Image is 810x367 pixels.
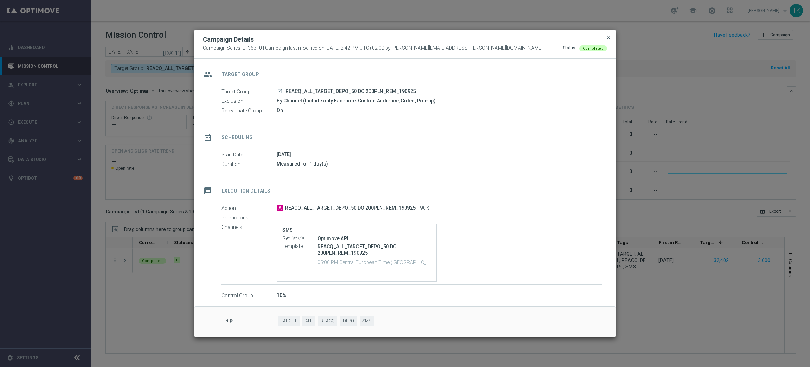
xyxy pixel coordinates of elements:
[282,243,317,250] label: Template
[221,214,277,221] label: Promotions
[221,161,277,167] label: Duration
[317,235,431,242] div: Optimove API
[201,185,214,197] i: message
[277,107,602,114] div: On
[360,316,374,326] span: SMS
[282,236,317,242] label: Get list via
[317,243,431,256] p: REACQ_ALL_TARGET_DEPO_50 DO 200PLN_REM_190925
[203,45,542,51] span: Campaign Series ID: 36310 | Campaign last modified on [DATE] 2:42 PM UTC+02:00 by [PERSON_NAME][E...
[277,205,283,211] span: A
[221,71,259,78] h2: Target Group
[277,88,283,95] a: launch
[277,160,602,167] div: Measured for 1 day(s)
[285,205,416,211] span: REACQ_ALL_TARGET_DEPO_50 DO 200PLN_REM_190925
[221,107,277,114] label: Re-evaluate Group
[221,98,277,104] label: Exclusion
[201,131,214,144] i: date_range
[563,45,577,51] div: Status:
[277,88,283,94] i: launch
[278,316,300,326] span: TARGET
[579,45,607,51] colored-tag: Completed
[221,205,277,211] label: Action
[221,151,277,158] label: Start Date
[221,224,277,230] label: Channels
[221,188,270,194] h2: Execution Details
[285,88,416,95] span: REACQ_ALL_TARGET_DEPO_50 DO 200PLN_REM_190925
[340,316,357,326] span: DEPO
[201,68,214,81] i: group
[420,205,430,211] span: 90%
[203,35,254,44] h2: Campaign Details
[277,151,602,158] div: [DATE]
[223,316,278,326] label: Tags
[318,316,337,326] span: REACQ
[282,227,431,233] label: SMS
[302,316,315,326] span: ALL
[277,97,602,104] div: By Channel (Include only Facebook Custom Audience, Criteo, Pop-up)
[317,259,431,266] p: 05:00 PM Central European Time ([GEOGRAPHIC_DATA]) (UTC +02:00)
[221,292,277,299] label: Control Group
[277,292,602,299] div: 10%
[221,134,253,141] h2: Scheduling
[583,46,604,51] span: Completed
[606,35,611,41] span: close
[221,88,277,95] label: Target Group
